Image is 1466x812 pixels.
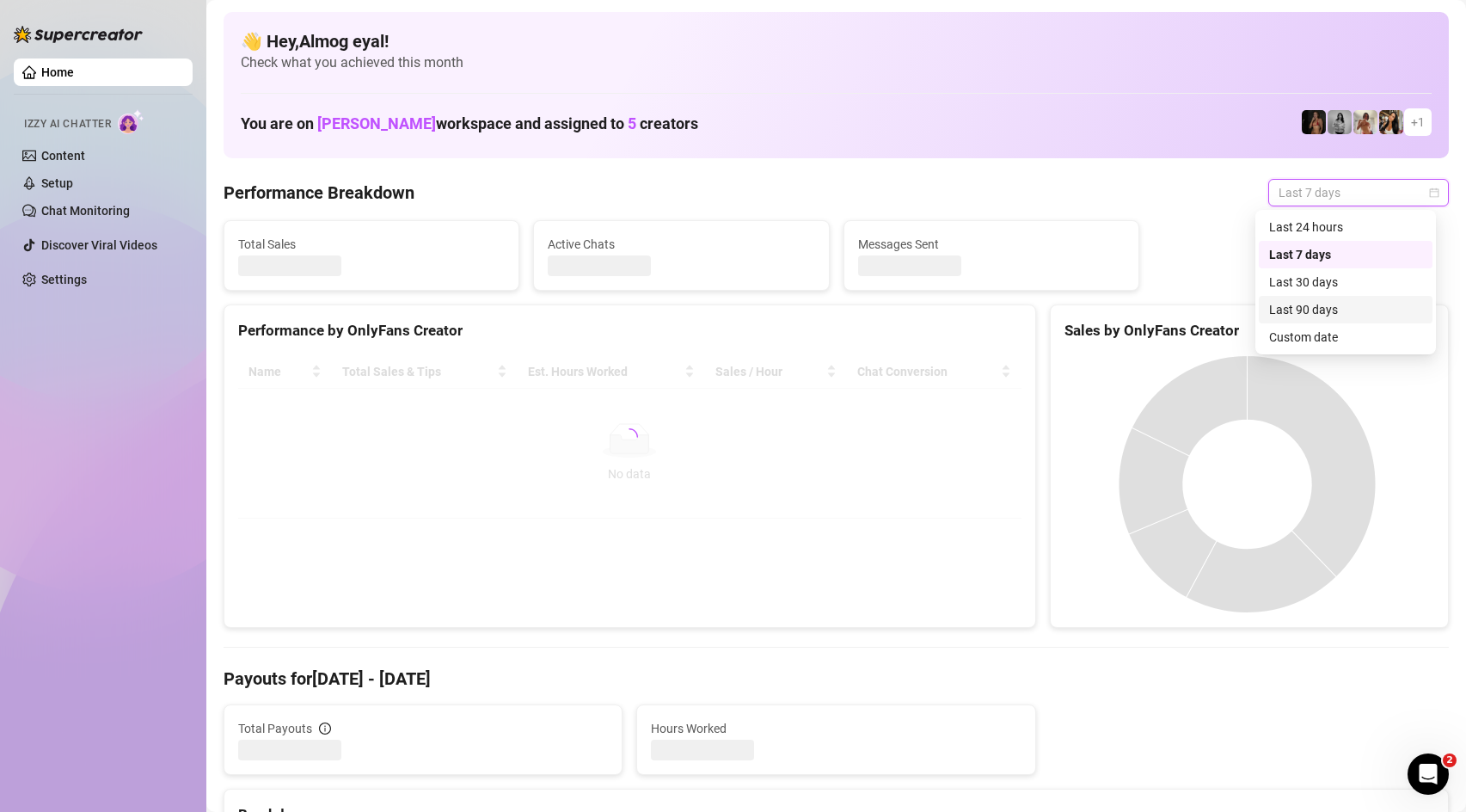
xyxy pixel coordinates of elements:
[1259,323,1432,351] div: Custom date
[1302,110,1326,134] img: the_bohema
[224,181,414,205] h4: Performance Breakdown
[858,235,1125,254] span: Messages Sent
[1279,180,1438,206] span: Last 7 days
[238,319,1021,342] div: Performance by OnlyFans Creator
[1259,241,1432,268] div: Last 7 days
[1443,754,1457,767] span: 2
[548,235,814,254] span: Active Chats
[241,29,1432,53] h4: 👋 Hey, Almog eyal !
[224,667,1449,691] h4: Payouts for [DATE] - [DATE]
[1429,188,1439,198] span: calendar
[1269,273,1422,292] div: Last 30 days
[628,114,636,132] span: 5
[41,149,85,163] a: Content
[41,176,73,190] a: Setup
[1269,218,1422,237] div: Last 24 hours
[1269,300,1422,319] div: Last 90 days
[238,719,312,738] span: Total Payouts
[1269,328,1422,347] div: Custom date
[1379,110,1403,134] img: AdelDahan
[241,53,1432,72] span: Check what you achieved this month
[1064,319,1434,342] div: Sales by OnlyFans Creator
[620,428,639,446] span: loading
[1411,113,1425,132] span: + 1
[14,26,143,43] img: logo-BBDzfeDw.svg
[41,273,87,286] a: Settings
[1259,213,1432,241] div: Last 24 hours
[651,719,1021,738] span: Hours Worked
[319,723,331,735] span: info-circle
[1328,110,1352,134] img: A
[118,109,144,134] img: AI Chatter
[1269,245,1422,264] div: Last 7 days
[1259,296,1432,323] div: Last 90 days
[24,116,111,132] span: Izzy AI Chatter
[1408,754,1449,795] iframe: Intercom live chat
[238,235,505,254] span: Total Sales
[241,114,698,133] h1: You are on workspace and assigned to creators
[1259,268,1432,296] div: Last 30 days
[317,114,436,132] span: [PERSON_NAME]
[41,204,130,218] a: Chat Monitoring
[1353,110,1377,134] img: Green
[41,238,157,252] a: Discover Viral Videos
[41,65,74,79] a: Home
